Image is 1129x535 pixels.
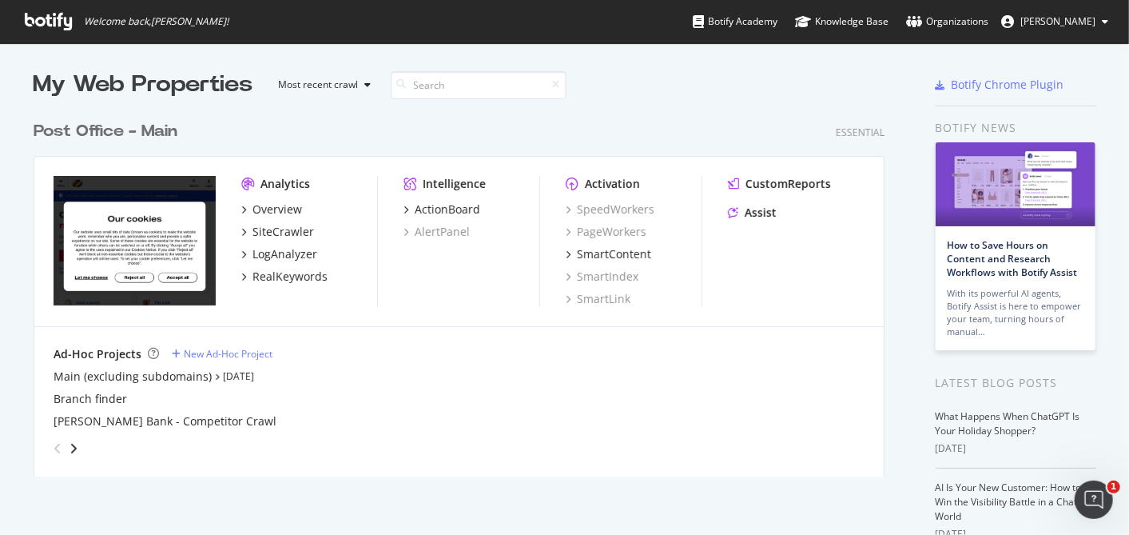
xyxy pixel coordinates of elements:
[1020,14,1095,28] span: Camilo Ramirez
[84,15,229,28] span: Welcome back, [PERSON_NAME] !
[241,269,328,285] a: RealKeywords
[728,176,831,192] a: CustomReports
[936,119,1096,137] div: Botify news
[172,347,272,361] a: New Ad-Hoc Project
[936,374,1096,392] div: Latest Blog Posts
[948,238,1078,279] a: How to Save Hours on Content and Research Workflows with Botify Assist
[423,176,486,192] div: Intelligence
[836,126,885,139] div: Essential
[948,287,1083,338] div: With its powerful AI agents, Botify Assist is here to empower your team, turning hours of manual…
[68,441,79,457] div: angle-right
[54,369,212,385] a: Main (excluding subdomains)
[693,14,777,30] div: Botify Academy
[184,347,272,361] div: New Ad-Hoc Project
[34,120,177,143] div: Post Office - Main
[566,202,654,218] a: SpeedWorkers
[952,77,1064,93] div: Botify Chrome Plugin
[745,176,831,192] div: CustomReports
[252,269,328,285] div: RealKeywords
[906,14,988,30] div: Organizations
[54,346,141,362] div: Ad-Hoc Projects
[252,246,317,262] div: LogAnalyzer
[415,202,480,218] div: ActionBoard
[1075,481,1113,519] iframe: Intercom live chat
[223,369,254,383] a: [DATE]
[403,224,470,240] a: AlertPanel
[936,481,1096,523] a: AI Is Your New Customer: How to Win the Visibility Battle in a ChatGPT World
[936,409,1080,437] a: What Happens When ChatGPT Is Your Holiday Shopper?
[260,176,310,192] div: Analytics
[577,246,651,262] div: SmartContent
[391,71,566,99] input: Search
[34,101,897,477] div: grid
[1107,481,1120,493] span: 1
[241,202,302,218] a: Overview
[54,391,127,407] a: Branch finder
[47,436,68,461] div: angle-left
[566,246,651,262] a: SmartContent
[252,224,314,240] div: SiteCrawler
[795,14,888,30] div: Knowledge Base
[34,69,253,101] div: My Web Properties
[936,441,1096,456] div: [DATE]
[241,246,317,262] a: LogAnalyzer
[403,202,480,218] a: ActionBoard
[252,202,302,218] div: Overview
[988,9,1121,34] button: [PERSON_NAME]
[566,291,630,307] a: SmartLink
[54,176,216,305] img: *postoffice.co.uk
[585,176,640,192] div: Activation
[54,413,276,429] a: [PERSON_NAME] Bank - Competitor Crawl
[745,205,777,221] div: Assist
[728,205,777,221] a: Assist
[936,142,1095,226] img: How to Save Hours on Content and Research Workflows with Botify Assist
[279,80,359,90] div: Most recent crawl
[566,224,646,240] a: PageWorkers
[566,269,638,285] a: SmartIndex
[34,120,184,143] a: Post Office - Main
[936,77,1064,93] a: Botify Chrome Plugin
[266,72,378,98] button: Most recent crawl
[241,224,314,240] a: SiteCrawler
